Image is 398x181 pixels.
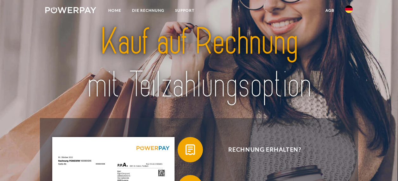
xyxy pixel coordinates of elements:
a: agb [320,5,340,16]
img: logo-powerpay-white.svg [45,7,96,13]
img: de [345,5,353,13]
img: title-powerpay_de.svg [60,18,338,109]
button: Rechnung erhalten? [178,137,342,162]
a: Home [103,5,127,16]
img: qb_bill.svg [182,142,198,158]
a: SUPPORT [170,5,200,16]
span: Rechnung erhalten? [187,137,342,162]
a: DIE RECHNUNG [127,5,170,16]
